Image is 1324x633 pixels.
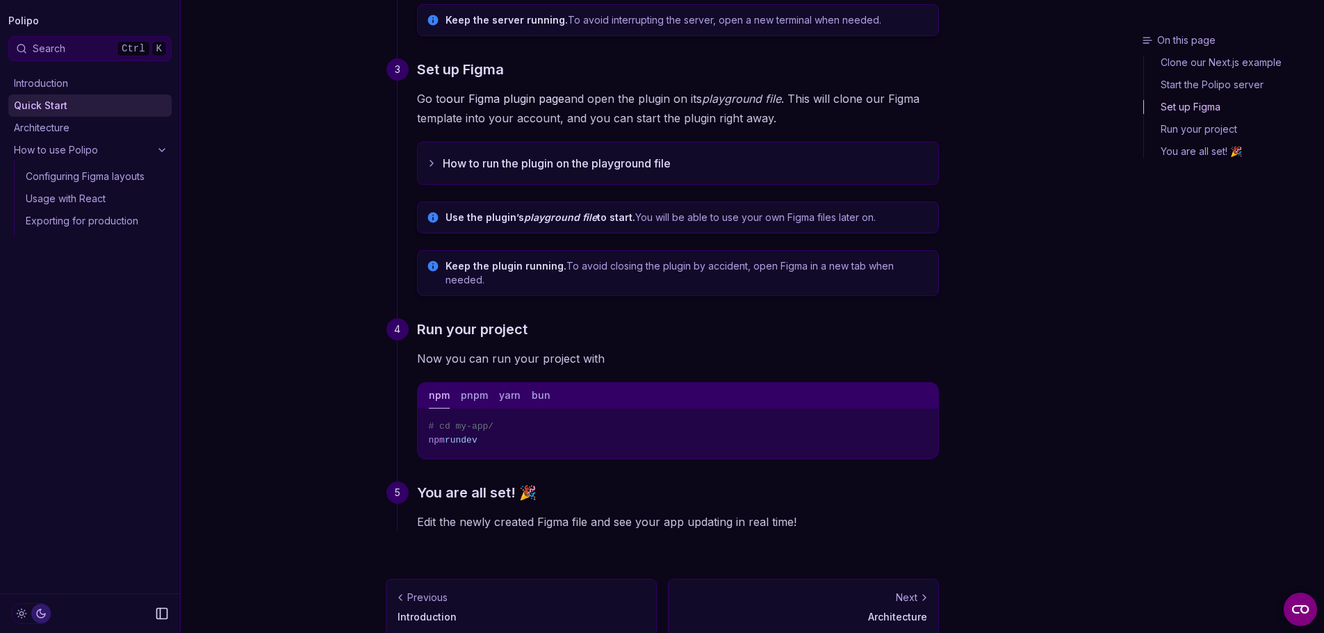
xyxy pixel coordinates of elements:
span: run [445,435,461,445]
a: Clone our Next.js example [1144,56,1318,74]
h3: On this page [1142,33,1318,47]
p: Introduction [398,610,645,624]
a: our Figma plugin page [446,92,564,106]
p: Edit the newly created Figma file and see your app updating in real time! [417,512,939,532]
kbd: K [152,41,167,56]
a: Start the Polipo server [1144,74,1318,96]
span: dev [461,435,477,445]
a: Exporting for production [20,210,172,232]
span: npm [429,435,445,445]
button: How to run the plugin on the playground file [418,142,938,184]
a: Set up Figma [1144,96,1318,118]
a: You are all set! 🎉 [417,482,537,504]
a: Quick Start [8,94,172,117]
a: How to use Polipo [8,139,172,161]
a: Run your project [417,318,528,340]
p: Previous [407,591,448,605]
a: Configuring Figma layouts [20,165,172,188]
button: Collapse Sidebar [151,602,173,625]
strong: Keep the server running. [446,14,568,26]
button: yarn [499,383,521,409]
kbd: Ctrl [117,41,150,56]
a: Polipo [8,11,39,31]
p: To avoid closing the plugin by accident, open Figma in a new tab when needed. [446,259,930,287]
em: playground file [702,92,781,106]
strong: Keep the plugin running. [446,260,566,272]
strong: Use the plugin’s to start. [446,211,635,223]
em: playground file [524,211,597,223]
p: Next [896,591,917,605]
button: SearchCtrlK [8,36,172,61]
span: # cd my-app/ [429,421,494,431]
button: bun [532,383,550,409]
button: pnpm [461,383,488,409]
button: Toggle Theme [11,603,51,624]
a: Introduction [8,72,172,94]
a: You are all set! 🎉 [1144,140,1318,158]
a: Run your project [1144,118,1318,140]
p: To avoid interrupting the server, open a new terminal when needed. [446,13,930,27]
a: Set up Figma [417,58,504,81]
button: npm [429,383,450,409]
p: Now you can run your project with [417,349,939,368]
p: Architecture [680,610,927,624]
a: Usage with React [20,188,172,210]
p: You will be able to use your own Figma files later on. [446,211,930,224]
p: Go to and open the plugin on its . This will clone our Figma template into your account, and you ... [417,89,939,128]
a: Architecture [8,117,172,139]
button: Open CMP widget [1284,593,1317,626]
